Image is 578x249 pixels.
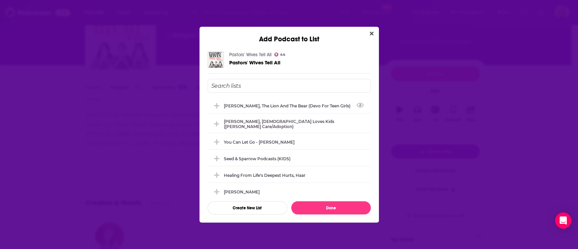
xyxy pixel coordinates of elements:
[229,59,280,66] span: Pastors' Wives Tell All
[208,168,371,183] div: Healing from Life's Deepest Hurts, Haar
[229,52,272,58] a: Pastors' Wives Tell All
[229,60,280,65] a: Pastors' Wives Tell All
[208,151,371,166] div: Seed & Sparrow Podcasts (KIDS)
[208,51,224,68] img: Pastors' Wives Tell All
[208,98,371,113] div: Shankles, The Lion and the Bear (devo for teen girls)
[208,79,371,93] input: Search lists
[224,140,295,145] div: You Can Let Go - [PERSON_NAME]
[208,184,371,199] div: Harold Ristau
[208,115,371,133] div: Jamie Finn, God Loves Kids (Foster care/adoption)
[208,79,371,214] div: Add Podcast To List
[224,173,305,178] div: Healing from Life's Deepest Hurts, Haar
[208,134,371,149] div: You Can Let Go - Hoover
[224,156,291,161] div: Seed & Sparrow Podcasts (KIDS)
[555,212,571,229] div: Open Intercom Messenger
[224,103,355,108] div: [PERSON_NAME], The Lion and the Bear (devo for teen girls)
[224,189,260,194] div: [PERSON_NAME]
[350,107,355,108] button: View Link
[291,201,371,214] button: Done
[208,201,287,214] button: Create New List
[199,27,379,43] div: Add Podcast to List
[280,53,285,56] span: 44
[274,53,286,57] a: 44
[367,29,376,38] button: Close
[224,119,367,129] div: [PERSON_NAME], [DEMOGRAPHIC_DATA] Loves Kids ([PERSON_NAME] care/adoption)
